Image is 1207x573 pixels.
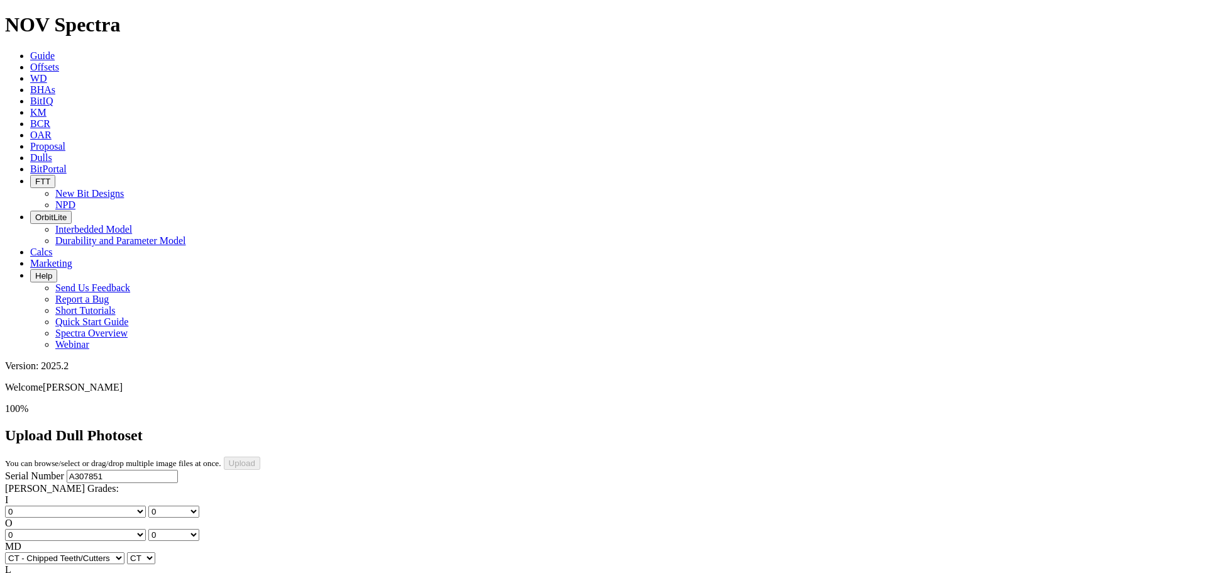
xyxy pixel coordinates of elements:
a: BHAs [30,84,55,95]
label: MD [5,541,21,552]
button: FTT [30,175,55,188]
label: O [5,518,13,528]
a: Short Tutorials [55,305,116,316]
a: Offsets [30,62,59,72]
a: Calcs [30,247,53,257]
label: I [5,494,8,505]
p: Welcome [5,382,1202,393]
a: Send Us Feedback [55,282,130,293]
a: New Bit Designs [55,188,124,199]
a: OAR [30,130,52,140]
label: Serial Number [5,470,64,481]
h2: Upload Dull Photoset [5,427,1202,444]
span: Help [35,271,52,281]
a: KM [30,107,47,118]
a: Report a Bug [55,294,109,304]
a: BCR [30,118,50,129]
a: Interbedded Model [55,224,132,235]
a: WD [30,73,47,84]
a: Durability and Parameter Model [55,235,186,246]
a: NPD [55,199,75,210]
div: [PERSON_NAME] Grades: [5,483,1202,494]
span: FTT [35,177,50,186]
a: Dulls [30,152,52,163]
input: Upload [224,457,260,470]
div: Version: 2025.2 [5,360,1202,372]
a: BitIQ [30,96,53,106]
button: Help [30,269,57,282]
a: Spectra Overview [55,328,128,338]
button: OrbitLite [30,211,72,224]
a: Marketing [30,258,72,269]
span: [PERSON_NAME] [43,382,123,392]
h1: NOV Spectra [5,13,1202,36]
a: BitPortal [30,164,67,174]
span: 100% [5,403,28,414]
a: Webinar [55,339,89,350]
span: OrbitLite [35,213,67,222]
a: Guide [30,50,55,61]
small: You can browse/select or drag/drop multiple image files at once. [5,459,221,468]
a: Proposal [30,141,65,152]
a: Quick Start Guide [55,316,128,327]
